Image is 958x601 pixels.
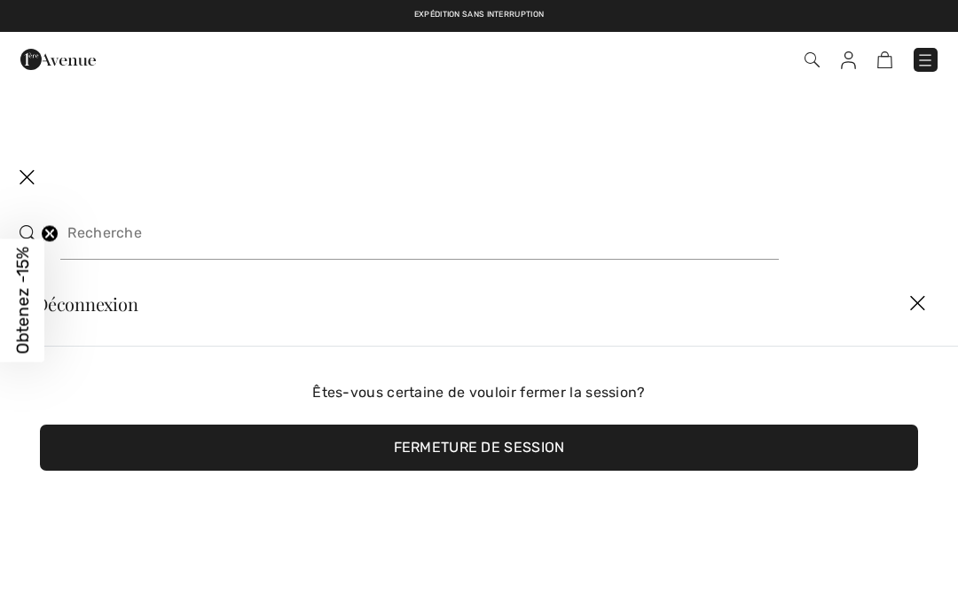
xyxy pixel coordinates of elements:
[41,225,59,243] button: Close teaser
[20,50,96,66] a: 1ère Avenue
[40,382,918,403] p: Êtes-vous certaine de vouloir fermer la session?
[35,295,717,313] h3: Déconnexion
[20,42,96,77] img: 1ère Avenue
[60,207,779,260] input: Recherche
[40,425,918,471] div: Fermeture de session
[841,51,856,69] img: Mes infos
[916,51,934,69] img: Menu
[12,247,33,355] span: Obtenez -15%
[891,277,944,332] img: X
[805,52,820,67] img: Recherche
[877,51,892,68] img: Panier d'achat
